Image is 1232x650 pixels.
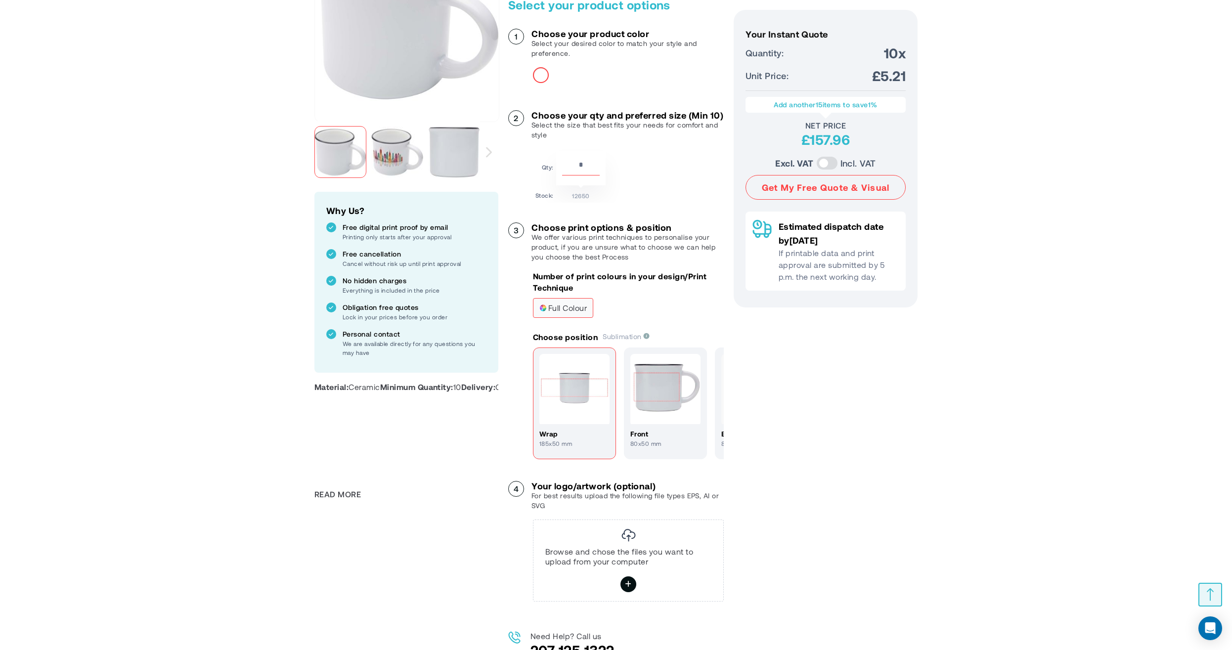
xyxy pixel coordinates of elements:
button: Get My Free Quote & Visual [746,175,906,200]
p: Quickest Delivery: 2 days [461,382,589,481]
div: Bari 240 ml ceramic sublimation mug [371,121,428,183]
span: Sublimation [603,332,650,341]
p: For best results upload the following file types EPS, AI or SVG [531,491,724,511]
h3: Your Instant Quote [746,29,906,39]
label: Incl. VAT [840,156,876,170]
p: Add another items to save [750,100,901,110]
img: Call us image [508,631,521,644]
p: 80x50 mm [721,439,792,448]
h2: Why Us? [326,204,486,217]
img: Print position wrap [539,354,610,424]
div: Bari 240 ml ceramic sublimation mug [428,121,480,183]
p: No hidden charges [343,276,486,286]
p: Lock in your prices before you order [343,312,486,321]
td: Stock: [535,188,554,200]
div: White [533,67,549,83]
img: Delivery [752,219,772,238]
p: Browse and chose the files you want to upload from your computer [545,547,711,566]
span: full colour [539,304,587,311]
h3: Your logo/artwork (optional) [531,481,724,491]
span: 10x [884,44,906,62]
p: Ceramic [314,382,380,481]
span: 1% [868,100,878,109]
h3: Choose your product color [531,29,724,39]
p: 10 [380,382,461,481]
div: £157.96 [746,130,906,148]
p: 185x50 mm [539,439,610,448]
p: We offer various print techniques to personalise your product, if you are unsure what to choose w... [531,232,724,262]
h4: wrap [539,429,610,439]
p: Estimated dispatch date by [779,219,899,247]
img: Print position front [630,354,701,424]
strong: Delivery: [461,382,495,391]
strong: Material: [314,382,349,391]
div: Open Intercom Messenger [1198,616,1222,640]
p: Personal contact [343,329,486,339]
p: Need Help? Call us [530,631,615,641]
p: Number of print colours in your design/Print Technique [533,271,724,293]
img: Image Uploader [621,529,636,542]
img: Bari 240 ml ceramic sublimation mug [314,126,366,178]
p: Free digital print proof by email [343,222,486,232]
span: £5.21 [872,67,906,85]
span: Quantity: [746,46,784,60]
span: Read More [314,489,361,500]
p: 80x50 mm [630,439,701,448]
td: 12650 [556,188,606,200]
p: Select the size that best fits your needs for comfort and style [531,120,724,140]
h3: Choose print options & position [531,222,724,232]
p: Obligation free quotes [343,303,486,312]
p: If printable data and print approval are submitted by 5 p.m. the next working day. [779,247,899,283]
h4: front [630,429,701,439]
p: Free cancellation [343,249,486,259]
h3: Choose your qty and preferred size (Min 10) [531,110,724,120]
p: Everything is included in the price [343,286,486,295]
img: Print position back [721,354,792,424]
img: Bari 240 ml ceramic sublimation mug [428,126,480,178]
label: Browse and chose the files [620,576,636,592]
img: Bari 240 ml ceramic sublimation mug [371,126,423,178]
label: Excl. VAT [775,156,813,170]
div: Net Price [746,121,906,130]
span: 15 [816,100,823,109]
p: Cancel without risk up until print approval [343,259,486,268]
strong: Minimum Quantity: [380,382,453,391]
h4: back [721,429,792,439]
div: Bari 240 ml ceramic sublimation mug [314,121,371,183]
p: Printing only starts after your approval [343,232,486,241]
td: Qty: [535,151,554,185]
p: We are available directly for any questions you may have [343,339,486,357]
span: [DATE] [790,235,818,246]
div: Next [480,121,498,183]
p: Choose position [533,332,598,343]
p: Select your desired color to match your style and preference. [531,39,724,58]
span: Unit Price: [746,69,789,83]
